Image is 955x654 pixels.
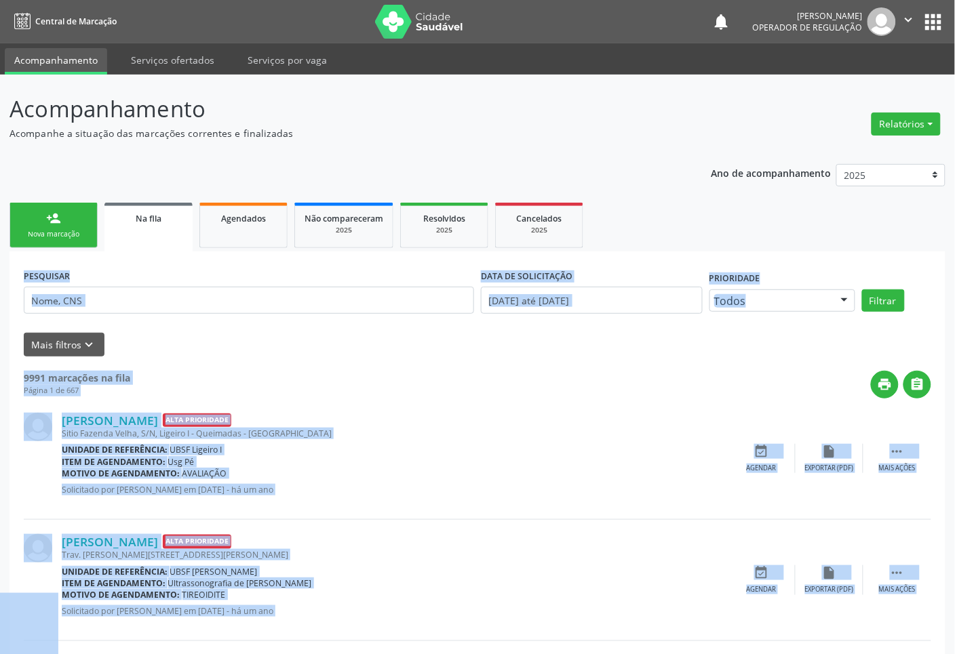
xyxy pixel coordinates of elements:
i: insert_drive_file [822,565,837,580]
span: Resolvidos [423,213,465,224]
b: Item de agendamento: [62,577,165,589]
i: keyboard_arrow_down [82,338,97,352]
button: Mais filtroskeyboard_arrow_down [24,333,104,356]
span: Operador de regulação [753,22,863,33]
img: img [24,413,52,441]
span: TIREOIDITE [182,589,226,600]
label: DATA DE SOLICITAÇÃO [481,266,572,287]
input: Nome, CNS [24,287,474,314]
span: Na fila [136,213,161,224]
div: person_add [46,211,61,226]
i:  [890,565,905,580]
span: Não compareceram [305,213,383,224]
b: Unidade de referência: [62,566,168,577]
p: Solicitado por [PERSON_NAME] em [DATE] - há um ano [62,605,728,617]
i:  [910,377,925,392]
b: Unidade de referência: [62,444,168,455]
div: Agendar [747,585,777,594]
button:  [903,371,931,398]
span: Todos [714,294,827,308]
div: [PERSON_NAME] [753,10,863,22]
div: Sitio Fazenda Velha, S/N, Ligeiro I - Queimadas - [GEOGRAPHIC_DATA] [62,428,728,439]
span: Ultrassonografia de [PERSON_NAME] [168,577,312,589]
i: insert_drive_file [822,444,837,459]
b: Motivo de agendamento: [62,589,180,600]
span: UBSF [PERSON_NAME] [170,566,258,577]
button: Relatórios [872,113,941,136]
span: Alta Prioridade [163,535,231,549]
div: Trav. [PERSON_NAME][STREET_ADDRESS][PERSON_NAME] [62,549,728,560]
p: Solicitado por [PERSON_NAME] em [DATE] - há um ano [62,484,728,495]
button: notifications [712,12,731,31]
div: Mais ações [879,585,916,594]
div: 2025 [505,225,573,235]
p: Ano de acompanhamento [712,164,832,181]
a: Acompanhamento [5,48,107,75]
div: Exportar (PDF) [805,585,854,594]
span: Central de Marcação [35,16,117,27]
div: Exportar (PDF) [805,464,854,473]
button: print [871,371,899,398]
i:  [901,12,916,27]
a: Central de Marcação [9,10,117,33]
a: [PERSON_NAME] [62,413,158,428]
label: Prioridade [709,268,760,289]
span: Agendados [221,213,266,224]
a: [PERSON_NAME] [62,534,158,549]
i:  [890,444,905,459]
i: event_available [754,565,769,580]
i: print [878,377,893,392]
span: Alta Prioridade [163,413,231,428]
div: Agendar [747,464,777,473]
div: 2025 [305,225,383,235]
div: Nova marcação [20,229,87,239]
div: Mais ações [879,464,916,473]
i: event_available [754,444,769,459]
input: Selecione um intervalo [481,287,703,314]
p: Acompanhe a situação das marcações correntes e finalizadas [9,126,665,140]
button: Filtrar [862,289,905,312]
img: img [24,534,52,563]
a: Serviços por vaga [238,48,336,72]
label: PESQUISAR [24,266,70,287]
span: UBSF Ligeiro I [170,444,222,455]
b: Motivo de agendamento: [62,468,180,479]
b: Item de agendamento: [62,456,165,468]
div: Página 1 de 667 [24,385,130,396]
a: Serviços ofertados [121,48,224,72]
p: Acompanhamento [9,92,665,126]
strong: 9991 marcações na fila [24,371,130,384]
span: Cancelados [517,213,562,224]
span: AVALIAÇÃO [182,468,227,479]
img: img [868,7,896,36]
div: 2025 [410,225,478,235]
button:  [896,7,922,36]
button: apps [922,10,946,34]
span: Usg Pé [168,456,195,468]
